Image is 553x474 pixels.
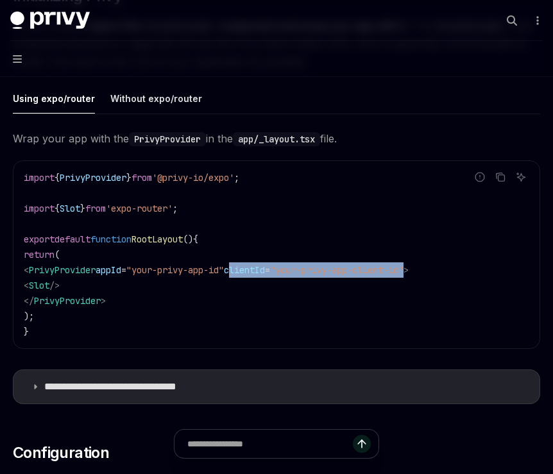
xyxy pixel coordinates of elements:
span: from [85,203,106,214]
span: ); [24,310,34,322]
span: ; [234,172,239,183]
span: return [24,249,55,260]
span: export [24,233,55,245]
img: dark logo [10,12,90,30]
span: import [24,203,55,214]
span: '@privy-io/expo' [152,172,234,183]
span: "your-privy-app-id" [126,264,224,276]
button: Copy the contents from the code block [492,169,509,185]
span: import [24,172,55,183]
span: Slot [29,280,49,291]
span: PrivyProvider [29,264,96,276]
span: PrivyProvider [60,172,126,183]
code: PrivyProvider [129,132,206,146]
span: RootLayout [132,233,183,245]
span: clientId [224,264,265,276]
code: app/_layout.tsx [233,132,320,146]
span: Wrap your app with the in the file. [13,130,540,148]
span: default [55,233,90,245]
span: PrivyProvider [34,295,101,307]
span: Slot [60,203,80,214]
span: { [55,203,60,214]
span: = [121,264,126,276]
span: /> [49,280,60,291]
span: 'expo-router' [106,203,173,214]
span: "your-privy-app-client-id" [270,264,404,276]
button: Report incorrect code [472,169,488,185]
input: Ask a question... [187,430,353,458]
span: { [55,172,60,183]
span: ( [55,249,60,260]
button: Without expo/router [110,83,202,114]
span: ; [173,203,178,214]
span: } [24,326,29,337]
span: { [193,233,198,245]
span: > [101,295,106,307]
span: = [265,264,270,276]
span: appId [96,264,121,276]
span: > [404,264,409,276]
span: } [80,203,85,214]
span: () [183,233,193,245]
span: function [90,233,132,245]
span: from [132,172,152,183]
button: Using expo/router [13,83,95,114]
button: Send message [353,435,371,453]
button: Ask AI [513,169,529,185]
span: } [126,172,132,183]
button: More actions [530,12,543,30]
span: </ [24,295,34,307]
span: < [24,264,29,276]
span: < [24,280,29,291]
